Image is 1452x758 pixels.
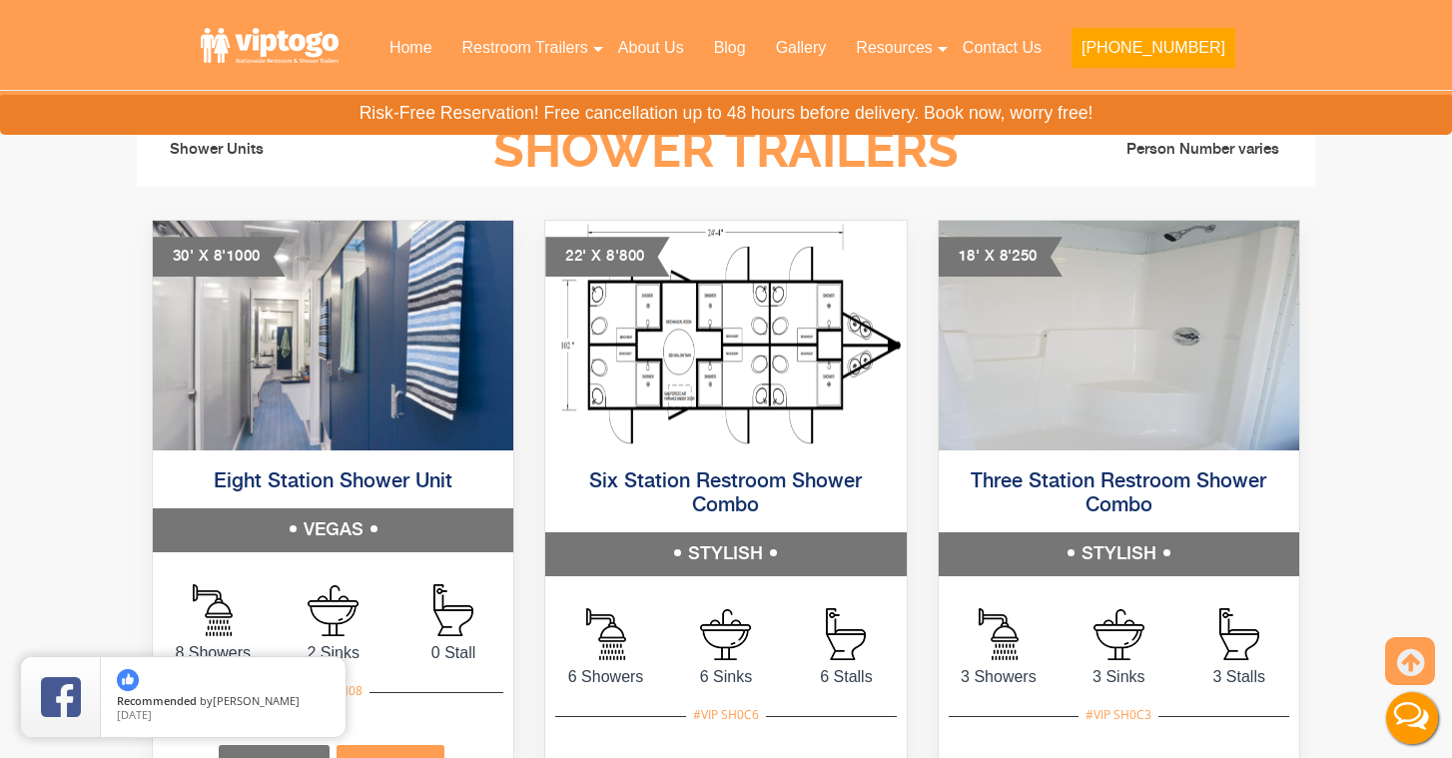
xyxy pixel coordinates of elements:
[1079,702,1158,728] div: #VIP SH0C3
[586,608,626,660] img: an icon of Shower
[939,665,1059,689] span: 3 Showers
[152,120,441,180] li: Shower Units
[545,221,906,450] img: Full image for six shower combo restroom trailer
[948,26,1057,70] a: Contact Us
[153,237,286,277] div: 30' X 8'1000
[979,608,1019,660] img: an icon of Shower
[761,26,842,70] a: Gallery
[545,237,669,277] div: 22' X 8'800
[786,665,906,689] span: 6 Stalls
[374,26,447,70] a: Home
[939,532,1299,576] h5: STYLISH
[442,123,1010,178] h3: Shower Trailers
[545,665,665,689] span: 6 Showers
[1059,665,1178,689] span: 3 Sinks
[1072,28,1235,68] button: [PHONE_NUMBER]
[826,608,866,660] img: an icon of stall
[117,707,152,722] span: [DATE]
[545,532,906,576] h5: STYLISH
[117,669,139,691] img: thumbs up icon
[393,641,513,665] span: 0 Stall
[841,26,947,70] a: Resources
[41,677,81,717] img: Review Rating
[273,641,392,665] span: 2 Sinks
[308,585,359,636] img: an icon of sink
[213,693,300,708] span: [PERSON_NAME]
[193,584,233,636] img: an icon of Shower
[686,702,766,728] div: #VIP SH0C6
[1179,665,1299,689] span: 3 Stalls
[666,665,786,689] span: 6 Sinks
[603,26,699,70] a: About Us
[117,695,330,709] span: by
[699,26,761,70] a: Blog
[1219,608,1259,660] img: an icon of stall
[153,221,513,450] img: Outside view of eight station shower unit
[117,693,197,708] span: Recommended
[433,584,473,636] img: an icon of stall
[589,471,862,516] a: Six Station Restroom Shower Combo
[1372,678,1452,758] button: Live Chat
[939,237,1063,277] div: 18' X 8'250
[153,508,513,552] h5: VEGAS
[153,641,273,665] span: 8 Showers
[1057,26,1250,80] a: [PHONE_NUMBER]
[447,26,603,70] a: Restroom Trailers
[1011,138,1300,162] li: Person Number varies
[1093,609,1144,660] img: an icon of sink
[971,471,1266,516] a: Three Station Restroom Shower Combo
[939,221,1299,450] img: An outside image of the 3 station shower combo trailer
[214,471,452,492] a: Eight Station Shower Unit
[700,609,751,660] img: an icon of sink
